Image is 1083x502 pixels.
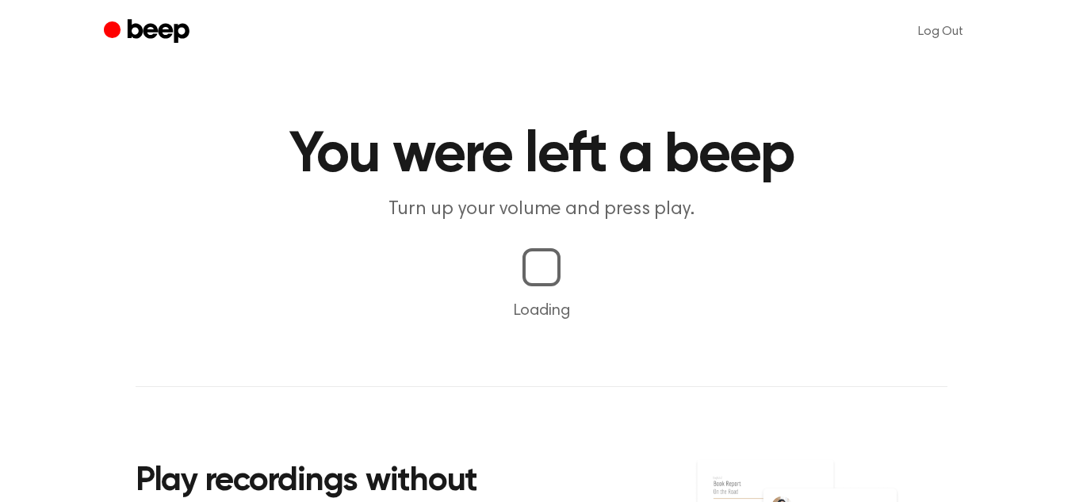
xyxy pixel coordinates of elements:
p: Turn up your volume and press play. [237,197,846,223]
a: Beep [104,17,193,48]
h1: You were left a beep [136,127,947,184]
p: Loading [19,299,1064,323]
a: Log Out [902,13,979,51]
